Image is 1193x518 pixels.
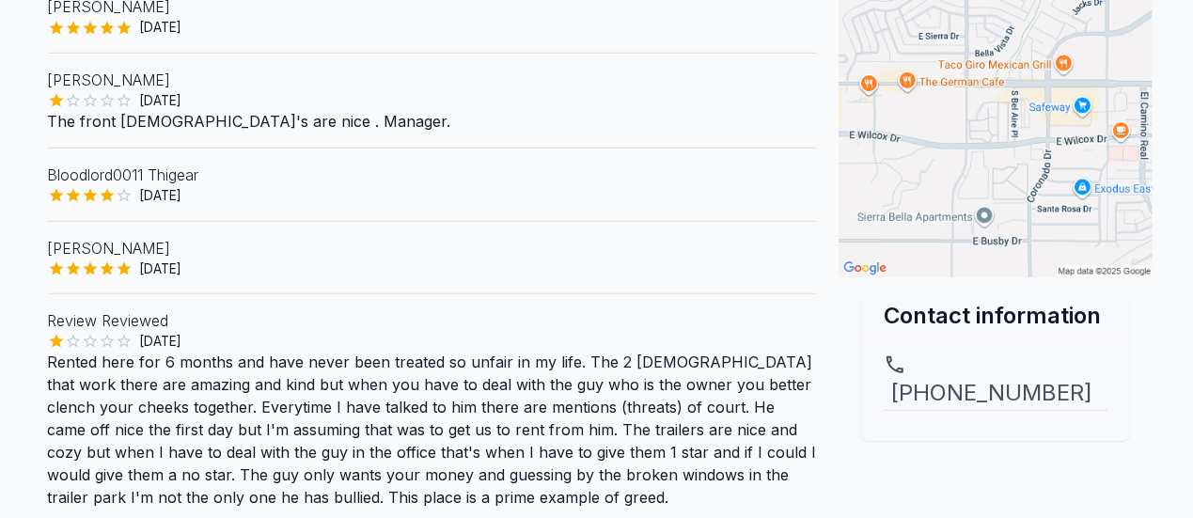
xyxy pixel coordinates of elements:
[48,351,817,509] p: Rented here for 6 months and have never been treated so unfair in my life. The 2 [DEMOGRAPHIC_DAT...
[48,237,817,259] p: [PERSON_NAME]
[884,353,1107,410] a: [PHONE_NUMBER]
[133,186,190,205] span: [DATE]
[48,164,817,186] p: Bloodlord0011 Thigear
[133,332,190,351] span: [DATE]
[48,309,817,332] p: Review Reviewed
[884,300,1107,331] h2: Contact information
[133,18,190,37] span: [DATE]
[133,259,190,278] span: [DATE]
[48,110,817,133] p: The front [DEMOGRAPHIC_DATA]'s are nice . Manager.
[48,69,817,91] p: [PERSON_NAME]
[133,91,190,110] span: [DATE]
